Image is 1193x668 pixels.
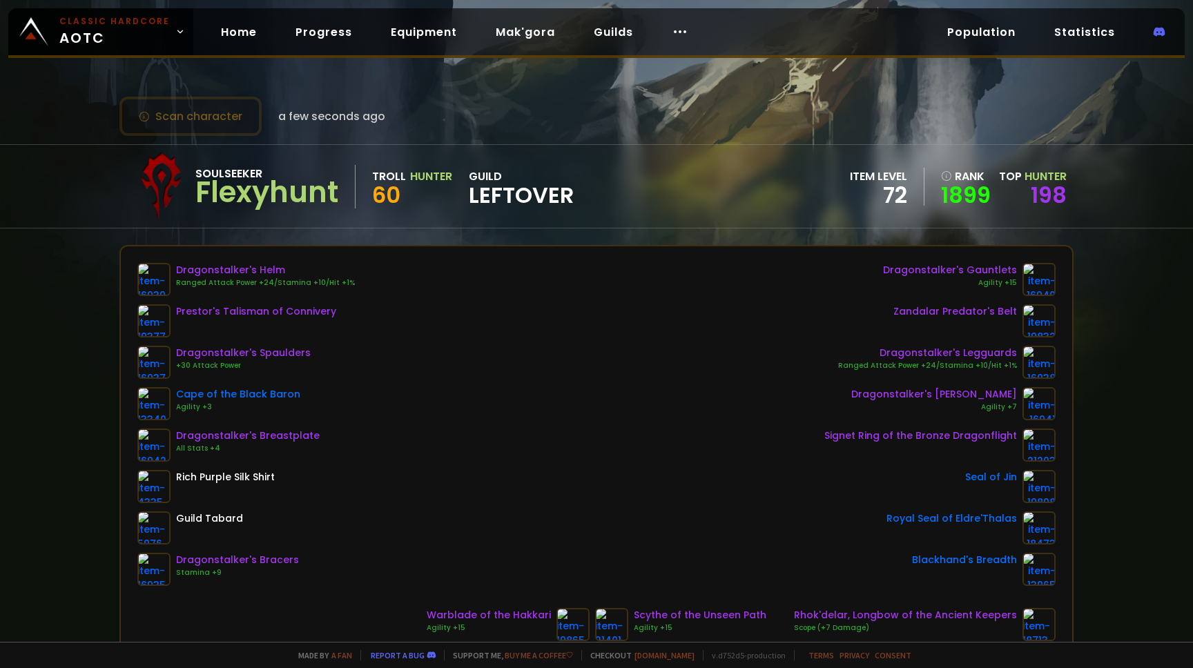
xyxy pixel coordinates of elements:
[936,18,1027,46] a: Population
[851,402,1017,413] div: Agility +7
[941,168,991,185] div: rank
[965,470,1017,484] div: Seal of Jin
[838,346,1017,360] div: Dragonstalker's Legguards
[595,608,628,641] img: item-21401
[176,387,300,402] div: Cape of the Black Baron
[331,650,352,660] a: a fan
[176,511,243,526] div: Guild Tabard
[1022,263,1056,296] img: item-16940
[1022,387,1056,420] img: item-16941
[137,470,171,503] img: item-4335
[1022,608,1056,641] img: item-18713
[137,304,171,337] img: item-19377
[176,402,300,413] div: Agility +3
[210,18,268,46] a: Home
[137,263,171,296] img: item-16939
[176,553,299,567] div: Dragonstalker's Bracers
[824,429,1017,443] div: Signet Ring of the Bronze Dragonflight
[176,304,336,319] div: Prestor's Talisman of Connivery
[999,168,1067,185] div: Top
[794,622,1017,633] div: Scope (+7 Damage)
[1043,18,1126,46] a: Statistics
[703,650,786,660] span: v. d752d5 - production
[469,185,574,206] span: LEFTOVER
[838,360,1017,371] div: Ranged Attack Power +24/Stamina +10/Hit +1%
[284,18,363,46] a: Progress
[941,185,991,206] a: 1899
[1031,179,1067,210] a: 198
[808,650,834,660] a: Terms
[1022,304,1056,337] img: item-19832
[883,263,1017,277] div: Dragonstalker's Gauntlets
[372,168,406,185] div: Troll
[875,650,911,660] a: Consent
[137,387,171,420] img: item-13340
[634,608,766,622] div: Scythe of the Unseen Path
[137,553,171,586] img: item-16935
[883,277,1017,288] div: Agility +15
[195,165,338,182] div: Soulseeker
[893,304,1017,319] div: Zandalar Predator's Belt
[176,443,320,454] div: All Stats +4
[59,15,170,28] small: Classic Hardcore
[634,622,766,633] div: Agility +15
[278,108,385,125] span: a few seconds ago
[1022,470,1056,503] img: item-19898
[485,18,566,46] a: Mak'gora
[851,387,1017,402] div: Dragonstalker's [PERSON_NAME]
[371,650,425,660] a: Report a bug
[137,429,171,462] img: item-16942
[137,511,171,544] img: item-5976
[444,650,573,660] span: Support me,
[1022,346,1056,379] img: item-16938
[176,277,355,288] div: Ranged Attack Power +24/Stamina +10/Hit +1%
[176,360,311,371] div: +30 Attack Power
[581,650,695,660] span: Checkout
[372,179,400,210] span: 60
[556,608,590,641] img: item-19865
[886,511,1017,526] div: Royal Seal of Eldre'Thalas
[427,622,551,633] div: Agility +15
[634,650,695,660] a: [DOMAIN_NAME]
[850,185,907,206] div: 72
[195,182,338,203] div: Flexyhunt
[505,650,573,660] a: Buy me a coffee
[794,608,1017,622] div: Rhok'delar, Longbow of the Ancient Keepers
[1022,429,1056,462] img: item-21203
[469,168,574,206] div: guild
[427,608,551,622] div: Warblade of the Hakkari
[176,429,320,443] div: Dragonstalker's Breastplate
[850,168,907,185] div: item level
[380,18,468,46] a: Equipment
[290,650,352,660] span: Made by
[8,8,193,55] a: Classic HardcoreAOTC
[1025,168,1067,184] span: Hunter
[176,470,275,484] div: Rich Purple Silk Shirt
[840,650,869,660] a: Privacy
[1022,553,1056,586] img: item-13965
[176,263,355,277] div: Dragonstalker's Helm
[137,346,171,379] img: item-16937
[119,97,262,136] button: Scan character
[912,553,1017,567] div: Blackhand's Breadth
[176,567,299,578] div: Stamina +9
[1022,511,1056,544] img: item-18473
[176,346,311,360] div: Dragonstalker's Spaulders
[583,18,644,46] a: Guilds
[410,168,452,185] div: Hunter
[59,15,170,48] span: AOTC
